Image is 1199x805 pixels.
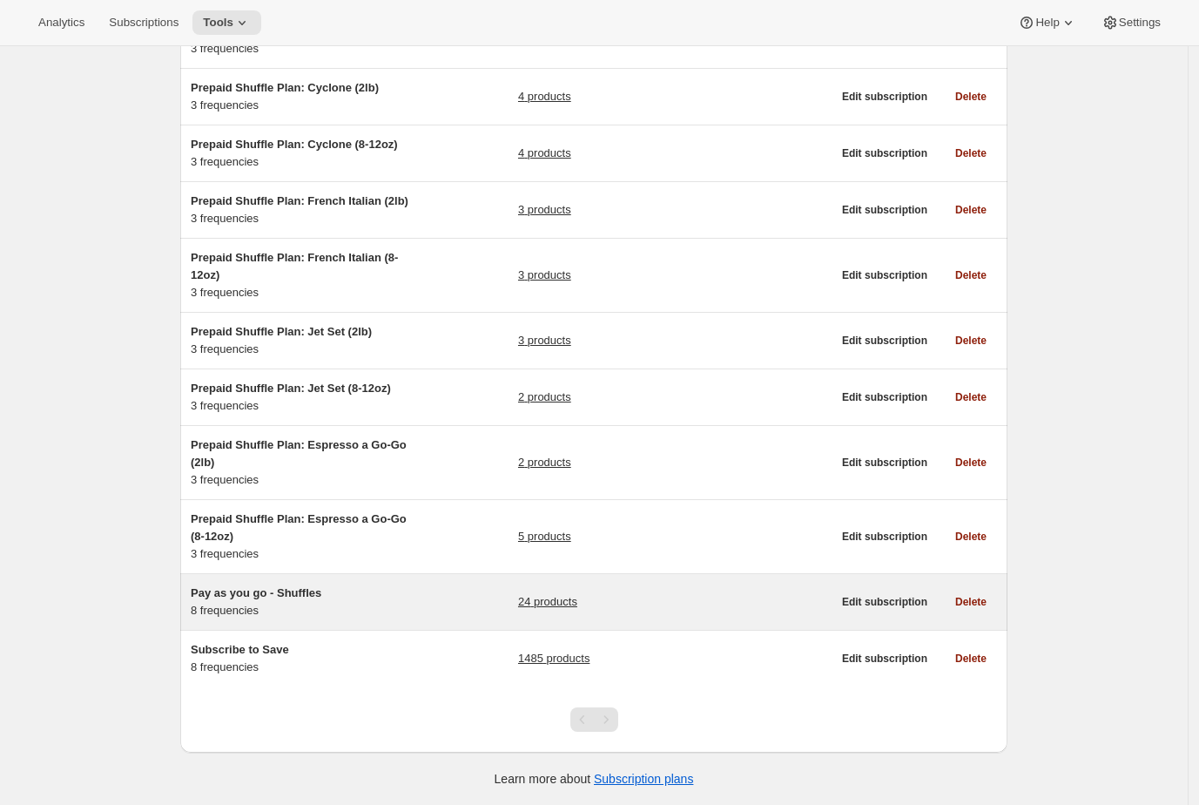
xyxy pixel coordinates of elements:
[518,454,571,471] a: 2 products
[955,456,987,470] span: Delete
[594,772,693,786] a: Subscription plans
[842,268,927,282] span: Edit subscription
[38,16,84,30] span: Analytics
[191,586,321,599] span: Pay as you go - Shuffles
[191,380,408,415] div: 3 frequencies
[945,198,997,222] button: Delete
[1007,10,1087,35] button: Help
[518,528,571,545] a: 5 products
[109,16,179,30] span: Subscriptions
[28,10,95,35] button: Analytics
[191,438,407,469] span: Prepaid Shuffle Plan: Espresso a Go-Go (2lb)
[191,643,289,656] span: Subscribe to Save
[191,512,407,543] span: Prepaid Shuffle Plan: Espresso a Go-Go (8-12oz)
[945,385,997,409] button: Delete
[518,88,571,105] a: 4 products
[191,136,408,171] div: 3 frequencies
[945,263,997,287] button: Delete
[955,90,987,104] span: Delete
[98,10,189,35] button: Subscriptions
[191,251,398,281] span: Prepaid Shuffle Plan: French Italian (8-12oz)
[203,16,233,30] span: Tools
[192,10,261,35] button: Tools
[570,707,618,732] nav: Pagination
[191,79,408,114] div: 3 frequencies
[191,194,408,207] span: Prepaid Shuffle Plan: French Italian (2lb)
[1091,10,1171,35] button: Settings
[842,595,927,609] span: Edit subscription
[518,201,571,219] a: 3 products
[842,530,927,544] span: Edit subscription
[945,328,997,353] button: Delete
[518,389,571,406] a: 2 products
[832,198,938,222] button: Edit subscription
[191,325,372,338] span: Prepaid Shuffle Plan: Jet Set (2lb)
[832,385,938,409] button: Edit subscription
[955,203,987,217] span: Delete
[955,268,987,282] span: Delete
[832,328,938,353] button: Edit subscription
[518,332,571,349] a: 3 products
[832,590,938,614] button: Edit subscription
[832,263,938,287] button: Edit subscription
[945,524,997,549] button: Delete
[191,138,398,151] span: Prepaid Shuffle Plan: Cyclone (8-12oz)
[955,334,987,348] span: Delete
[945,590,997,614] button: Delete
[842,390,927,404] span: Edit subscription
[842,146,927,160] span: Edit subscription
[191,585,408,619] div: 8 frequencies
[1119,16,1161,30] span: Settings
[191,249,408,301] div: 3 frequencies
[955,652,987,666] span: Delete
[842,90,927,104] span: Edit subscription
[945,646,997,671] button: Delete
[191,193,408,227] div: 3 frequencies
[832,85,938,109] button: Edit subscription
[955,146,987,160] span: Delete
[842,456,927,470] span: Edit subscription
[1035,16,1059,30] span: Help
[842,203,927,217] span: Edit subscription
[518,145,571,162] a: 4 products
[842,334,927,348] span: Edit subscription
[945,85,997,109] button: Delete
[842,652,927,666] span: Edit subscription
[191,81,379,94] span: Prepaid Shuffle Plan: Cyclone (2lb)
[832,646,938,671] button: Edit subscription
[832,450,938,475] button: Edit subscription
[518,593,577,611] a: 24 products
[945,141,997,166] button: Delete
[191,436,408,489] div: 3 frequencies
[518,650,589,667] a: 1485 products
[495,770,694,788] p: Learn more about
[518,267,571,284] a: 3 products
[832,141,938,166] button: Edit subscription
[955,390,987,404] span: Delete
[191,511,408,563] div: 3 frequencies
[832,524,938,549] button: Edit subscription
[191,323,408,358] div: 3 frequencies
[955,595,987,609] span: Delete
[955,530,987,544] span: Delete
[191,382,391,395] span: Prepaid Shuffle Plan: Jet Set (8-12oz)
[191,641,408,676] div: 8 frequencies
[945,450,997,475] button: Delete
